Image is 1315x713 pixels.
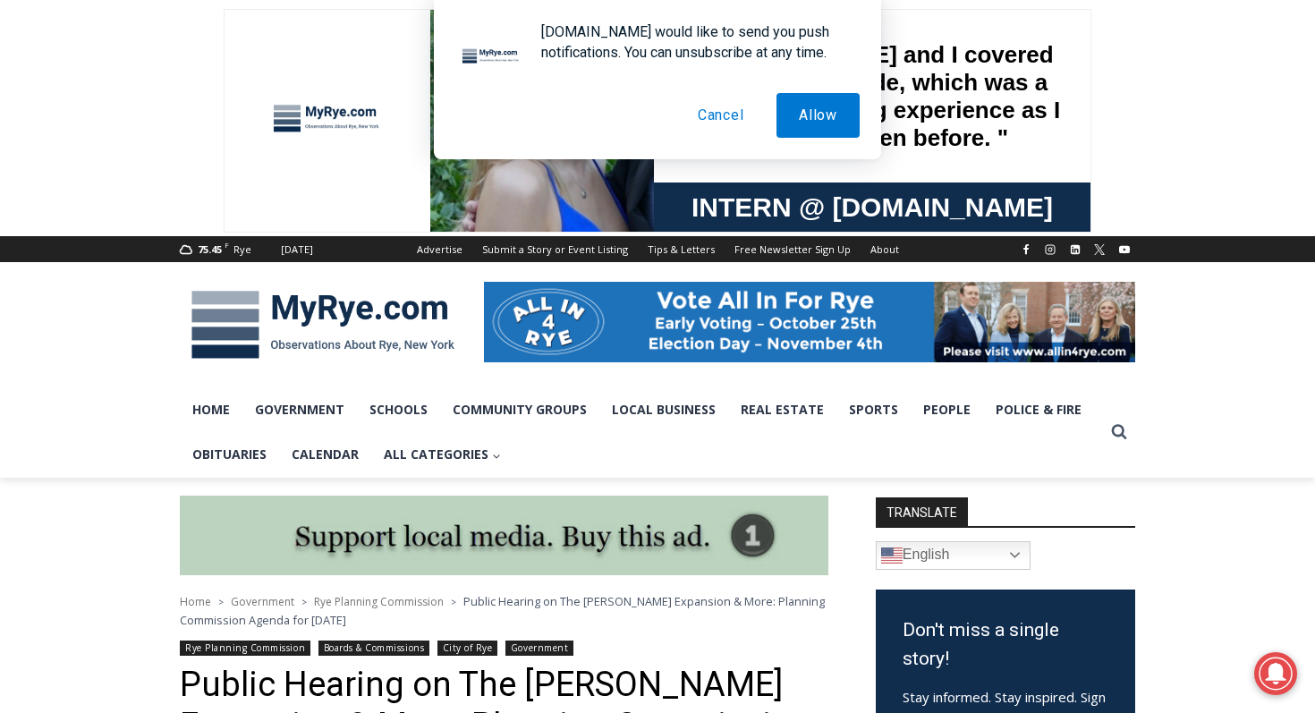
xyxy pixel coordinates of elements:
img: MyRye.com [180,278,466,371]
a: Intern @ [DOMAIN_NAME] [430,174,867,223]
button: Allow [776,93,860,138]
a: Sports [836,387,911,432]
a: About [861,236,909,262]
div: "the precise, almost orchestrated movements of cutting and assembling sushi and [PERSON_NAME] mak... [183,112,254,214]
a: Obituaries [180,432,279,477]
a: People [911,387,983,432]
nav: Secondary Navigation [407,236,909,262]
a: X [1089,239,1110,260]
button: View Search Form [1103,416,1135,448]
a: Local Business [599,387,728,432]
a: Instagram [1039,239,1061,260]
button: Cancel [675,93,767,138]
img: support local media, buy this ad [180,496,828,576]
h3: Don't miss a single story! [903,616,1108,673]
a: Home [180,594,211,609]
a: Schools [357,387,440,432]
nav: Primary Navigation [180,387,1103,478]
a: City of Rye [437,641,498,656]
span: Intern @ [DOMAIN_NAME] [468,178,829,218]
a: Real Estate [728,387,836,432]
a: Facebook [1015,239,1037,260]
a: Community Groups [440,387,599,432]
button: Child menu of All Categories [371,432,513,477]
a: Rye Planning Commission [180,641,310,656]
span: 75.45 [198,242,222,256]
span: > [451,596,456,608]
a: Advertise [407,236,472,262]
a: Rye Planning Commission [314,594,444,609]
div: "[PERSON_NAME] and I covered the [DATE] Parade, which was a really eye opening experience as I ha... [452,1,845,174]
div: [DATE] [281,242,313,258]
a: Government [231,594,294,609]
a: English [876,541,1031,570]
a: Tips & Letters [638,236,725,262]
a: Open Tues. - Sun. [PHONE_NUMBER] [1,180,180,223]
img: en [881,545,903,566]
a: YouTube [1114,239,1135,260]
span: > [218,596,224,608]
a: Police & Fire [983,387,1094,432]
img: All in for Rye [484,282,1135,362]
a: Boards & Commissions [318,641,430,656]
span: Public Hearing on The [PERSON_NAME] Expansion & More: Planning Commission Agenda for [DATE] [180,593,825,627]
div: [DOMAIN_NAME] would like to send you push notifications. You can unsubscribe at any time. [527,21,860,63]
a: Home [180,387,242,432]
a: Government [505,641,573,656]
a: Government [242,387,357,432]
a: Linkedin [1065,239,1086,260]
a: Submit a Story or Event Listing [472,236,638,262]
a: Free Newsletter Sign Up [725,236,861,262]
nav: Breadcrumbs [180,592,828,629]
span: F [225,240,229,250]
img: notification icon [455,21,527,93]
span: Open Tues. - Sun. [PHONE_NUMBER] [5,184,175,252]
div: Rye [233,242,251,258]
strong: TRANSLATE [876,497,968,526]
a: Calendar [279,432,371,477]
span: > [301,596,307,608]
